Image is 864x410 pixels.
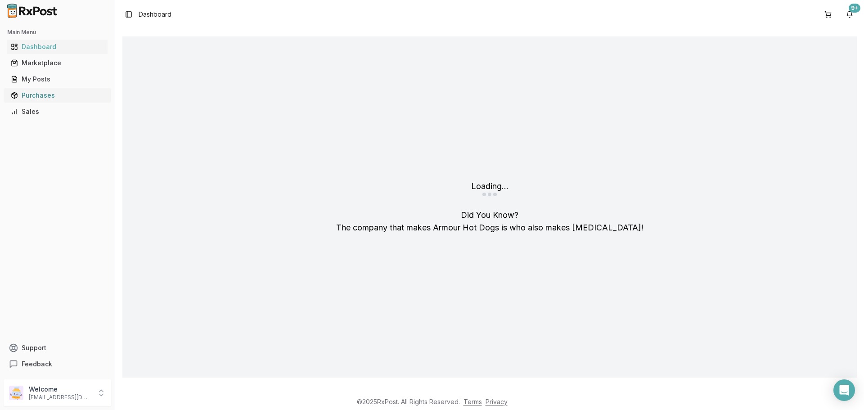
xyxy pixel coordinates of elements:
button: Purchases [4,88,111,103]
nav: breadcrumb [139,10,171,19]
a: Sales [7,104,108,120]
div: Sales [11,107,104,116]
div: Loading... [471,180,508,193]
button: 9+ [842,7,857,22]
div: My Posts [11,75,104,84]
button: Marketplace [4,56,111,70]
button: Dashboard [4,40,111,54]
div: Did You Know? [336,209,643,234]
button: Support [4,340,111,356]
a: Dashboard [7,39,108,55]
p: [EMAIL_ADDRESS][DOMAIN_NAME] [29,394,91,401]
a: Terms [463,398,482,405]
div: Open Intercom Messenger [833,379,855,401]
div: Marketplace [11,59,104,68]
div: Purchases [11,91,104,100]
div: Dashboard [11,42,104,51]
button: Feedback [4,356,111,372]
a: Purchases [7,87,108,104]
img: User avatar [9,386,23,400]
a: Privacy [486,398,508,405]
button: Sales [4,104,111,119]
span: The company that makes Armour Hot Dogs is who also makes [MEDICAL_DATA] ! [336,223,643,232]
h2: Main Menu [7,29,108,36]
a: My Posts [7,71,108,87]
div: 9+ [849,4,860,13]
a: Marketplace [7,55,108,71]
img: RxPost Logo [4,4,61,18]
span: Feedback [22,360,52,369]
span: Dashboard [139,10,171,19]
button: My Posts [4,72,111,86]
p: Welcome [29,385,91,394]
